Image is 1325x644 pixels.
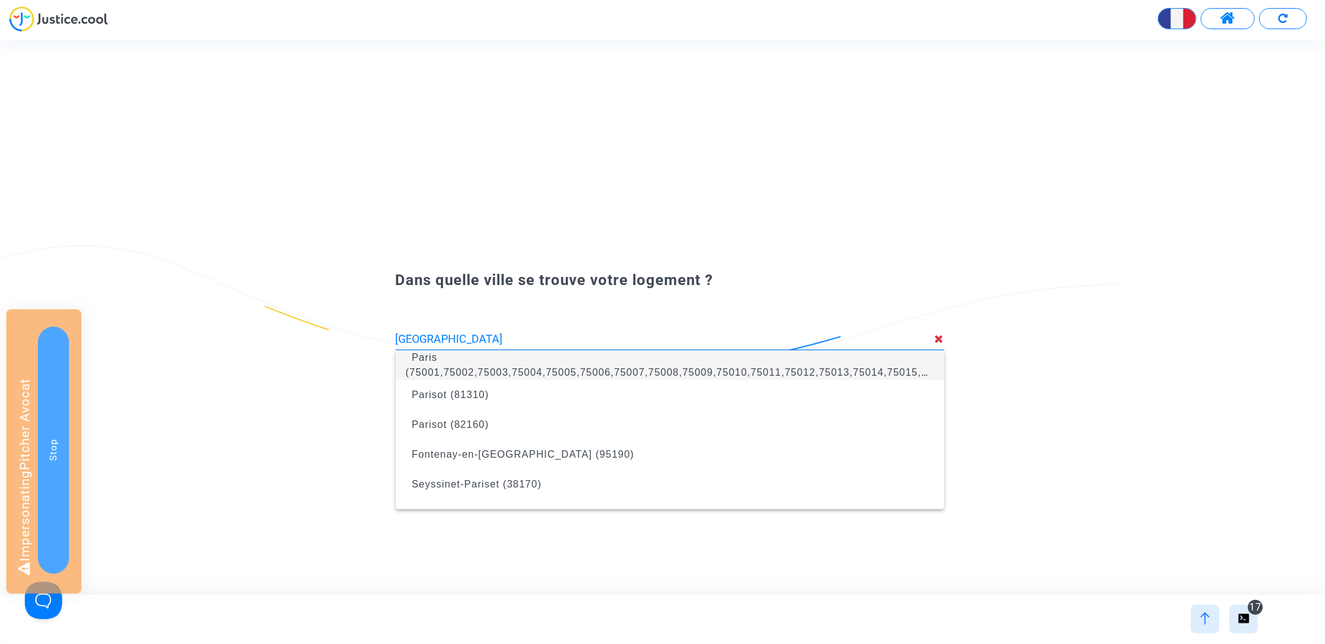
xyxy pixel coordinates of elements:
span: Parisot (81310) [412,389,489,400]
span: Parisot (82160) [412,419,489,430]
button: Changer la langue [1158,8,1196,29]
span: Cormeilles-en-[GEOGRAPHIC_DATA] (95240) [412,509,641,519]
span: Seyssinet-Pariset (38170) [412,479,542,489]
iframe: Help Scout Beacon - Open [25,582,62,619]
button: Accéder à mon espace utilisateur [1201,8,1255,29]
img: jc-logo.svg [9,6,108,32]
img: Recommencer le formulaire [1278,14,1288,23]
span: Fontenay-en-[GEOGRAPHIC_DATA] (95190) [412,449,634,460]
